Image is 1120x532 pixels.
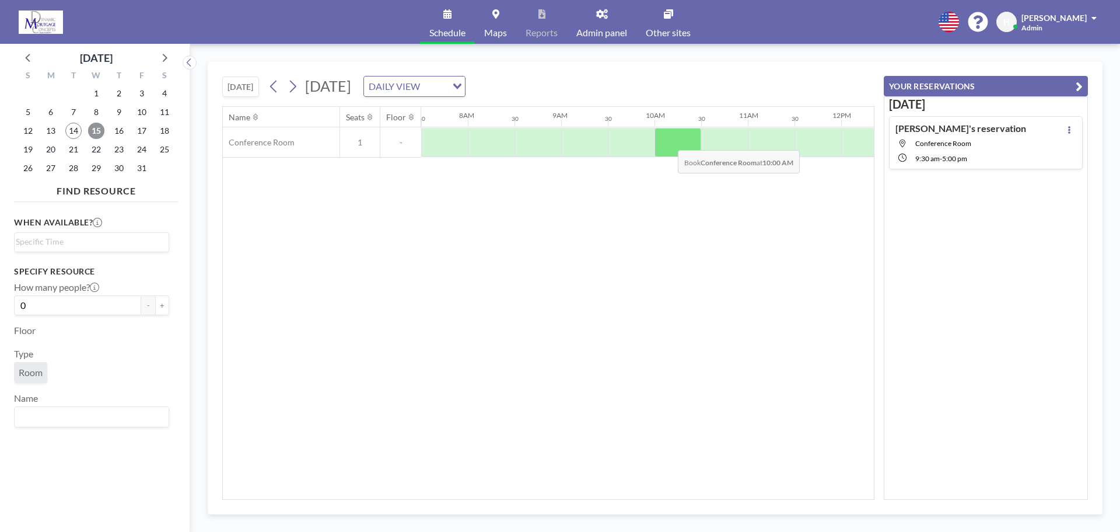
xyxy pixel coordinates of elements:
[14,266,169,277] h3: Specify resource
[552,111,568,120] div: 9AM
[43,160,59,176] span: Monday, October 27, 2025
[678,150,800,173] span: Book at
[134,85,150,102] span: Friday, October 3, 2025
[386,112,406,123] div: Floor
[380,137,421,148] span: -
[223,137,295,148] span: Conference Room
[884,76,1088,96] button: YOUR RESERVATIONS
[111,85,127,102] span: Thursday, October 2, 2025
[1021,13,1087,23] span: [PERSON_NAME]
[15,233,169,251] div: Search for option
[156,141,173,158] span: Saturday, October 25, 2025
[134,123,150,139] span: Friday, October 17, 2025
[423,79,446,94] input: Search for option
[65,104,82,120] span: Tuesday, October 7, 2025
[156,85,173,102] span: Saturday, October 4, 2025
[459,111,474,120] div: 8AM
[701,158,757,167] b: Conference Room
[429,28,466,37] span: Schedule
[366,79,422,94] span: DAILY VIEW
[20,123,36,139] span: Sunday, October 12, 2025
[915,139,971,148] span: Conference Room
[156,104,173,120] span: Saturday, October 11, 2025
[915,154,940,163] span: 9:30 AM
[19,11,63,34] img: organization-logo
[43,123,59,139] span: Monday, October 13, 2025
[16,235,162,248] input: Search for option
[88,104,104,120] span: Wednesday, October 8, 2025
[141,295,155,315] button: -
[526,28,558,37] span: Reports
[88,160,104,176] span: Wednesday, October 29, 2025
[130,69,153,84] div: F
[85,69,108,84] div: W
[111,104,127,120] span: Thursday, October 9, 2025
[418,115,425,123] div: 30
[19,367,43,378] span: Room
[229,112,250,123] div: Name
[739,111,758,120] div: 11AM
[20,160,36,176] span: Sunday, October 26, 2025
[14,348,33,360] label: Type
[65,141,82,158] span: Tuesday, October 21, 2025
[889,97,1083,112] h3: [DATE]
[605,115,612,123] div: 30
[940,154,942,163] span: -
[43,104,59,120] span: Monday, October 6, 2025
[65,123,82,139] span: Tuesday, October 14, 2025
[340,137,380,148] span: 1
[107,69,130,84] div: T
[20,141,36,158] span: Sunday, October 19, 2025
[305,77,351,95] span: [DATE]
[40,69,62,84] div: M
[512,115,519,123] div: 30
[222,77,259,97] button: [DATE]
[111,141,127,158] span: Thursday, October 23, 2025
[153,69,176,84] div: S
[134,104,150,120] span: Friday, October 10, 2025
[762,158,793,167] b: 10:00 AM
[65,160,82,176] span: Tuesday, October 28, 2025
[17,69,40,84] div: S
[155,295,169,315] button: +
[111,123,127,139] span: Thursday, October 16, 2025
[646,111,665,120] div: 10AM
[832,111,851,120] div: 12PM
[1021,23,1042,32] span: Admin
[134,160,150,176] span: Friday, October 31, 2025
[80,50,113,66] div: [DATE]
[62,69,85,84] div: T
[88,85,104,102] span: Wednesday, October 1, 2025
[895,123,1026,134] h4: [PERSON_NAME]'s reservation
[156,123,173,139] span: Saturday, October 18, 2025
[698,115,705,123] div: 30
[14,325,36,336] label: Floor
[576,28,627,37] span: Admin panel
[14,281,99,293] label: How many people?
[14,392,38,404] label: Name
[792,115,799,123] div: 30
[15,407,169,427] div: Search for option
[16,409,162,425] input: Search for option
[88,141,104,158] span: Wednesday, October 22, 2025
[364,77,465,96] div: Search for option
[1003,17,1010,27] span: H
[14,180,178,197] h4: FIND RESOURCE
[88,123,104,139] span: Wednesday, October 15, 2025
[346,112,365,123] div: Seats
[484,28,507,37] span: Maps
[43,141,59,158] span: Monday, October 20, 2025
[111,160,127,176] span: Thursday, October 30, 2025
[134,141,150,158] span: Friday, October 24, 2025
[20,104,36,120] span: Sunday, October 5, 2025
[646,28,691,37] span: Other sites
[942,154,967,163] span: 5:00 PM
